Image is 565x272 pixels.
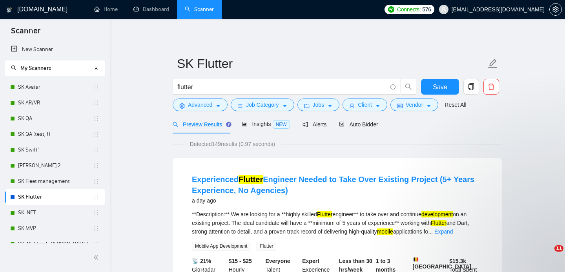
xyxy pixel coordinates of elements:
span: caret-down [375,103,381,109]
img: upwork-logo.png [388,6,394,13]
span: Scanner [5,25,47,42]
span: user [441,7,447,12]
span: info-circle [390,84,395,89]
span: setting [550,6,561,13]
a: SK MVP [18,221,93,236]
b: Everyone [266,258,290,264]
a: ExperiencedFlutterEngineer Needed to Take Over Existing Project (5+ Years Experience, No Agencies) [192,175,474,195]
li: SK .NET [5,205,105,221]
button: settingAdvancedcaret-down [173,99,228,111]
span: 576 [422,5,431,14]
span: holder [93,84,99,90]
a: SK Flutter [18,189,93,205]
span: My Scanners [11,65,51,71]
span: folder [304,103,310,109]
span: holder [93,147,99,153]
span: Job Category [246,100,279,109]
b: $ 15.3k [449,258,466,264]
span: holder [93,194,99,200]
span: 11 [554,245,563,252]
span: holder [93,225,99,232]
span: holder [93,100,99,106]
li: SK .NET for T-Rex [5,236,105,252]
mark: Flutter [317,211,333,217]
button: barsJob Categorycaret-down [231,99,294,111]
span: Alerts [303,121,327,128]
span: caret-down [327,103,333,109]
img: 🇧🇪 [413,257,419,262]
button: folderJobscaret-down [297,99,340,111]
span: NEW [273,120,290,129]
span: search [401,83,416,90]
button: idcardVendorcaret-down [390,99,438,111]
span: Jobs [313,100,324,109]
li: SK Fleet management [5,173,105,189]
li: SK AR/VR [5,95,105,111]
span: holder [93,178,99,184]
span: Client [358,100,372,109]
span: Auto Bidder [339,121,378,128]
span: My Scanners [20,65,51,71]
mark: Flutter [239,175,263,184]
span: holder [93,241,99,247]
span: search [11,65,16,71]
span: Advanced [188,100,212,109]
a: SK Swift1 [18,142,93,158]
li: SK QA (test, f) [5,126,105,142]
span: idcard [397,103,403,109]
span: delete [484,83,499,90]
mark: mobile [377,228,393,235]
span: holder [93,210,99,216]
span: setting [179,103,185,109]
b: $15 - $25 [229,258,252,264]
span: Detected 149 results (0.97 seconds) [184,140,281,148]
button: delete [483,79,499,95]
input: Scanner name... [177,54,486,73]
a: SK .NET for T-[PERSON_NAME] [18,236,93,252]
a: SK Avatar [18,79,93,95]
span: copy [464,83,479,90]
span: bars [237,103,243,109]
div: **Description:** We are looking for a **highly skilled engineer** to take over and continue on an... [192,210,483,236]
span: double-left [93,254,101,261]
span: Save [433,82,447,92]
li: SK MVP [5,221,105,236]
span: holder [93,131,99,137]
li: New Scanner [5,42,105,57]
button: userClientcaret-down [343,99,387,111]
span: holder [93,115,99,122]
div: a day ago [192,196,483,205]
span: caret-down [215,103,221,109]
li: SK QA [5,111,105,126]
a: searchScanner [185,6,214,13]
span: robot [339,122,344,127]
button: setting [549,3,562,16]
li: SK Swift 2 [5,158,105,173]
a: [PERSON_NAME] 2 [18,158,93,173]
span: Vendor [406,100,423,109]
a: setting [549,6,562,13]
a: homeHome [94,6,118,13]
span: Insights [242,121,290,127]
b: [GEOGRAPHIC_DATA] [413,257,472,270]
b: 📡 21% [192,258,211,264]
a: SK .NET [18,205,93,221]
input: Search Freelance Jobs... [177,82,387,92]
a: dashboardDashboard [133,6,169,13]
a: New Scanner [11,42,98,57]
li: SK Swift1 [5,142,105,158]
span: Preview Results [173,121,229,128]
button: copy [463,79,479,95]
span: user [349,103,355,109]
a: SK Fleet management [18,173,93,189]
li: SK Avatar [5,79,105,95]
span: search [173,122,178,127]
div: Tooltip anchor [225,121,232,128]
span: caret-down [282,103,288,109]
span: notification [303,122,308,127]
iframe: Intercom live chat [538,245,557,264]
span: area-chart [242,121,247,127]
button: search [401,79,416,95]
li: SK Flutter [5,189,105,205]
span: Mobile App Development [192,242,250,250]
